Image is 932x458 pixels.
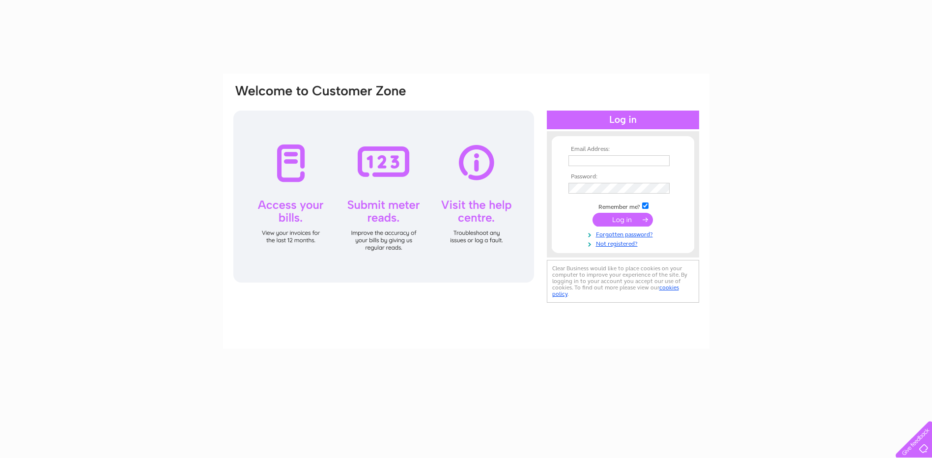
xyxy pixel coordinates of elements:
[593,213,653,227] input: Submit
[566,173,680,180] th: Password:
[547,260,699,303] div: Clear Business would like to place cookies on your computer to improve your experience of the sit...
[568,229,680,238] a: Forgotten password?
[566,146,680,153] th: Email Address:
[552,284,679,297] a: cookies policy
[568,238,680,248] a: Not registered?
[566,201,680,211] td: Remember me?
